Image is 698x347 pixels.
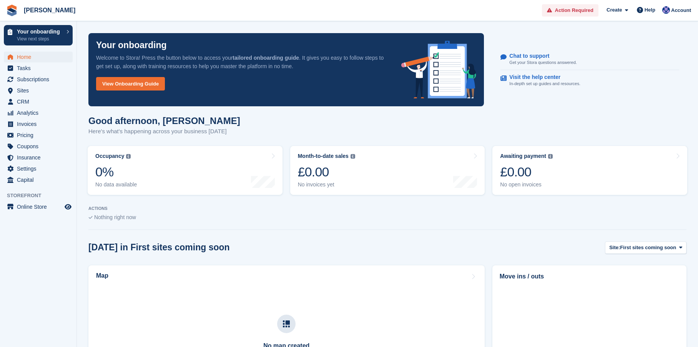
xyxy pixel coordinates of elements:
a: menu [4,174,73,185]
a: Chat to support Get your Stora questions answered. [500,49,679,70]
h2: Move ins / outs [500,272,679,281]
strong: tailored onboarding guide [233,55,299,61]
div: No open invoices [500,181,553,188]
a: menu [4,74,73,85]
a: View Onboarding Guide [96,77,165,91]
div: No data available [95,181,137,188]
span: Pricing [17,130,63,141]
h2: [DATE] in First sites coming soon [88,242,230,253]
p: Your onboarding [17,29,63,34]
a: menu [4,85,73,96]
span: Help [645,6,655,14]
div: No invoices yet [298,181,355,188]
p: Chat to support [509,53,570,59]
a: menu [4,152,73,163]
img: stora-icon-8386f47178a22dfd0bd8f6a31ec36ba5ce8667c1dd55bd0f319d3a0aa187defe.svg [6,5,18,16]
span: Nothing right now [94,214,136,220]
span: Account [671,7,691,14]
a: menu [4,96,73,107]
span: CRM [17,96,63,107]
img: blank_slate_check_icon-ba018cac091ee9be17c0a81a6c232d5eb81de652e7a59be601be346b1b6ddf79.svg [88,216,93,219]
a: menu [4,63,73,74]
a: menu [4,119,73,129]
p: In-depth set up guides and resources. [509,80,580,87]
span: Create [607,6,622,14]
img: Joel Isaksson [662,6,670,14]
span: Tasks [17,63,63,74]
div: Occupancy [95,153,124,159]
span: Sites [17,85,63,96]
a: Visit the help center In-depth set up guides and resources. [500,70,679,91]
a: menu [4,107,73,118]
a: menu [4,130,73,141]
span: Invoices [17,119,63,129]
a: menu [4,141,73,152]
p: Your onboarding [96,41,167,50]
span: Settings [17,163,63,174]
p: Here's what's happening across your business [DATE] [88,127,240,136]
p: View next steps [17,35,63,42]
p: ACTIONS [88,206,686,211]
p: Visit the help center [509,74,574,80]
span: Action Required [555,7,593,14]
a: Occupancy 0% No data available [88,146,283,195]
a: [PERSON_NAME] [21,4,78,17]
div: 0% [95,164,137,180]
span: Storefront [7,192,76,199]
img: map-icn-33ee37083ee616e46c38cad1a60f524a97daa1e2b2c8c0bc3eb3415660979fc1.svg [283,320,290,327]
a: Preview store [63,202,73,211]
span: First sites coming soon [620,244,676,251]
div: Month-to-date sales [298,153,349,159]
span: Capital [17,174,63,185]
span: Subscriptions [17,74,63,85]
h2: Map [96,272,108,279]
a: menu [4,52,73,62]
span: Site: [609,244,620,251]
a: menu [4,163,73,174]
a: Action Required [542,4,598,17]
div: Awaiting payment [500,153,546,159]
span: Coupons [17,141,63,152]
a: Awaiting payment £0.00 No open invoices [492,146,687,195]
span: Online Store [17,201,63,212]
button: Site: First sites coming soon [605,241,686,254]
a: menu [4,201,73,212]
h1: Good afternoon, [PERSON_NAME] [88,116,240,126]
span: Home [17,52,63,62]
img: icon-info-grey-7440780725fd019a000dd9b08b2336e03edf1995a4989e88bcd33f0948082b44.svg [548,154,553,159]
img: icon-info-grey-7440780725fd019a000dd9b08b2336e03edf1995a4989e88bcd33f0948082b44.svg [351,154,355,159]
div: £0.00 [298,164,355,180]
p: Get your Stora questions answered. [509,59,577,66]
span: Insurance [17,152,63,163]
p: Welcome to Stora! Press the button below to access your . It gives you easy to follow steps to ge... [96,54,389,70]
div: £0.00 [500,164,553,180]
img: icon-info-grey-7440780725fd019a000dd9b08b2336e03edf1995a4989e88bcd33f0948082b44.svg [126,154,131,159]
a: Your onboarding View next steps [4,25,73,45]
img: onboarding-info-6c161a55d2c0e0a8cae90662b2fe09162a5109e8cc188191df67fb4f79e88e88.svg [401,41,477,99]
a: Month-to-date sales £0.00 No invoices yet [290,146,485,195]
span: Analytics [17,107,63,118]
